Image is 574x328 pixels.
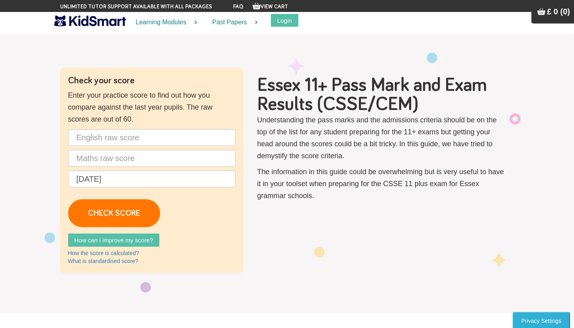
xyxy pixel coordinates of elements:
a: Learning Modules [126,12,202,33]
input: English raw score [68,129,235,146]
p: The information in this guide could be overwhelming but is very useful to have it in your toolset... [257,166,506,202]
img: KidSmart logo [54,14,126,28]
a: How the score is calculated? [68,250,139,256]
span: £ 0 (0) [547,7,570,16]
a: View Cart [253,4,288,10]
button: Login [271,14,298,27]
h1: Essex 11+ Pass Mark and Exam Results (CSSE/CEM) [257,76,506,114]
img: Your items in the shopping basket [253,2,261,10]
a: FAQ [233,4,243,10]
p: Enter your practice score to find out how you compare against the last year pupils. The raw score... [68,89,235,125]
a: CHECK SCORE [68,199,160,227]
a: Past Papers [202,12,263,33]
h4: Check your score [68,76,235,85]
a: How can I improve my score? [68,234,160,247]
img: Your items in the shopping basket [537,8,545,16]
span: Unlimited tutor support available with all packages [60,3,212,11]
input: Maths raw score [68,150,235,167]
p: Understanding the pass marks and the admissions criteria should be on the top of the list for any... [257,114,506,162]
input: Date of birth (d/m/y) e.g. 27/12/2007 [68,171,235,187]
a: What is standardised score? [68,258,139,264]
